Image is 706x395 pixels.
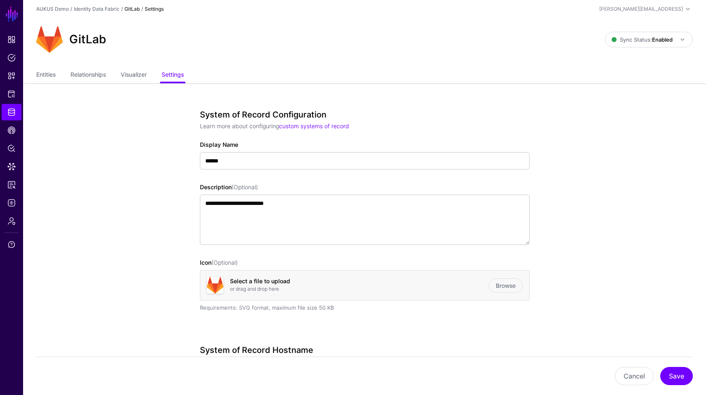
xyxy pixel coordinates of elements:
[121,68,147,83] a: Visualizer
[200,110,530,120] h3: System of Record Configuration
[140,5,145,13] div: /
[200,122,530,130] p: Learn more about configuring
[200,140,238,149] label: Display Name
[2,68,21,84] a: Snippets
[599,5,683,13] div: [PERSON_NAME][EMAIL_ADDRESS]
[2,104,21,120] a: Identity Data Fabric
[2,213,21,229] a: Admin
[7,181,16,189] span: Reports
[7,240,16,249] span: Support
[7,72,16,80] span: Snippets
[2,158,21,175] a: Data Lens
[7,126,16,134] span: CAEP Hub
[36,26,63,53] img: svg+xml;base64,PD94bWwgdmVyc2lvbj0iMS4wIiBlbmNvZGluZz0iVVRGLTgiPz4KPHN2ZyB2ZXJzaW9uPSIxLjEiIHhtbG...
[124,6,140,12] strong: GitLab
[7,199,16,207] span: Logs
[612,36,673,43] span: Sync Status:
[660,367,693,385] button: Save
[230,278,489,285] h4: Select a file to upload
[69,5,74,13] div: /
[7,217,16,225] span: Admin
[207,277,223,294] img: svg+xml;base64,PD94bWwgdmVyc2lvbj0iMS4wIiBlbmNvZGluZz0iVVRGLTgiPz4KPHN2ZyB2ZXJzaW9uPSIxLjEiIHhtbG...
[69,33,106,47] h2: GitLab
[5,5,19,23] a: SGNL
[162,68,184,83] a: Settings
[211,259,238,266] span: (Optional)
[2,31,21,48] a: Dashboard
[2,86,21,102] a: Protected Systems
[2,195,21,211] a: Logs
[7,162,16,171] span: Data Lens
[200,304,530,312] div: Requirements: SVG format, maximum file size 50 KB
[2,140,21,157] a: Policy Lens
[7,144,16,153] span: Policy Lens
[36,6,69,12] a: AUKUS Demo
[74,6,120,12] a: Identity Data Fabric
[2,176,21,193] a: Reports
[489,278,523,293] a: Browse
[36,68,56,83] a: Entities
[2,122,21,139] a: CAEP Hub
[2,49,21,66] a: Policies
[652,36,673,43] strong: Enabled
[232,183,258,190] span: (Optional)
[7,35,16,44] span: Dashboard
[200,183,258,191] label: Description
[200,258,238,267] label: Icon
[70,68,106,83] a: Relationships
[230,285,489,293] p: or drag and drop here
[200,345,530,355] h3: System of Record Hostname
[145,6,164,12] strong: Settings
[7,90,16,98] span: Protected Systems
[7,108,16,116] span: Identity Data Fabric
[279,122,349,129] a: custom systems of record
[7,54,16,62] span: Policies
[120,5,124,13] div: /
[615,367,654,385] button: Cancel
